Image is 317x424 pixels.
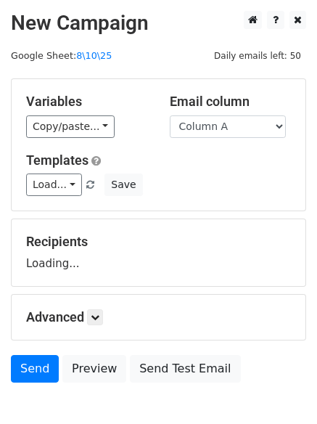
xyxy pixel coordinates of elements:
a: Copy/paste... [26,115,115,138]
a: Templates [26,152,88,168]
h5: Advanced [26,309,291,325]
a: Send [11,355,59,383]
a: Daily emails left: 50 [209,50,306,61]
a: Load... [26,174,82,196]
h5: Recipients [26,234,291,250]
a: Preview [62,355,126,383]
h2: New Campaign [11,11,306,36]
a: 8\10\25 [76,50,112,61]
h5: Variables [26,94,148,110]
a: Send Test Email [130,355,240,383]
div: Loading... [26,234,291,272]
small: Google Sheet: [11,50,112,61]
span: Daily emails left: 50 [209,48,306,64]
button: Save [104,174,142,196]
h5: Email column [170,94,292,110]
